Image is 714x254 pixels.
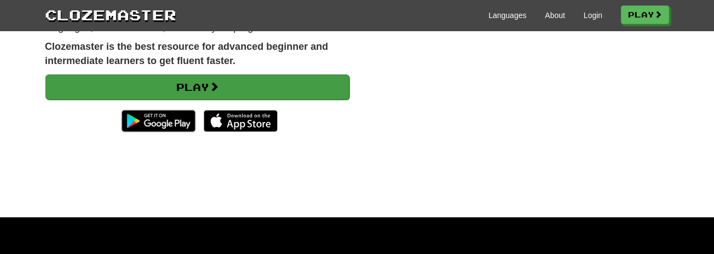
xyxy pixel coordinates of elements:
a: Clozemaster [45,4,176,25]
a: Languages [488,10,526,21]
img: Download_on_the_App_Store_Badge_US-UK_135x40-25178aeef6eb6b83b96f5f2d004eda3bffbb37122de64afbaef7... [204,110,278,132]
a: About [545,10,565,21]
a: Login [584,10,602,21]
a: Play [45,74,349,100]
a: Play [621,5,669,24]
strong: Clozemaster is the best resource for advanced beginner and intermediate learners to get fluent fa... [45,41,328,66]
img: Get it on Google Play [116,105,201,137]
